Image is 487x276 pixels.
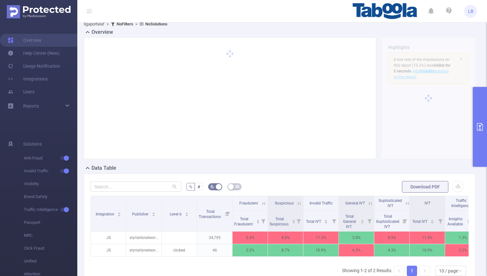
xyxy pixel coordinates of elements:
[436,211,445,231] i: Filter menu
[343,214,356,229] span: Total General IVT
[24,152,77,165] span: Anti-Fraud
[239,201,258,205] span: Fraudulent
[400,211,409,231] i: Filter menu
[126,244,161,256] p: styriahbnetwork-ligaportalat
[162,244,197,256] p: clicked
[210,185,214,188] i: icon: bg-colors
[23,138,42,150] span: Solutions
[24,255,77,268] span: Unified
[170,212,183,216] span: Level 6
[133,22,139,26] span: >
[8,34,42,47] a: Overview
[431,219,434,221] i: icon: caret-up
[407,266,417,276] a: 1
[256,221,260,223] i: icon: caret-down
[467,219,471,221] i: icon: caret-up
[397,269,401,273] i: icon: left
[199,209,222,219] span: Total Transactions
[91,164,116,172] h2: Data Table
[310,201,333,205] span: Invalid Traffic
[8,85,34,98] a: Users
[152,214,155,216] i: icon: caret-down
[24,190,77,203] span: Brand Safety
[145,22,167,26] b: No Solutions
[376,214,399,229] span: Total Sophisticated IVT
[292,221,295,223] i: icon: caret-down
[91,181,181,192] input: Search...
[126,232,161,244] p: styriahbnetwork-ligaportalat
[292,219,296,223] div: Sort
[8,60,60,72] a: Usage Notification
[185,214,188,216] i: icon: caret-down
[117,22,133,26] b: No Filters
[324,219,328,223] div: Sort
[185,211,188,213] i: icon: caret-up
[234,217,254,226] span: Total Fraudulent
[445,244,480,256] p: 2.2%
[468,5,473,18] span: LB
[361,221,364,223] i: icon: caret-down
[423,269,427,273] i: icon: right
[275,201,294,205] span: Suspicious
[268,232,303,244] p: 8.8%
[24,165,77,177] span: Invalid Traffic
[24,177,77,190] span: Visibility
[152,211,156,215] div: Sort
[259,211,268,231] i: Filter menu
[361,219,364,221] i: icon: caret-up
[294,211,303,231] i: Filter menu
[430,219,434,223] div: Sort
[374,232,409,244] p: 8.5%
[8,47,60,60] a: Help Center (New)
[402,181,448,193] button: Download PDF
[268,244,303,256] p: 8.7%
[345,201,365,205] span: General IVT
[96,212,115,216] span: Integration
[118,211,121,213] i: icon: caret-up
[303,244,339,256] p: 10.9%
[342,266,391,276] li: Showing 1-2 of 2 Results
[306,219,322,224] span: Total IVT
[185,211,189,215] div: Sort
[360,219,364,223] div: Sort
[378,198,402,208] span: Sophisticated IVT
[445,232,480,244] p: 1.3%
[105,22,111,26] span: >
[23,100,39,112] a: Reports
[233,232,268,244] p: 2.4%
[365,211,374,231] i: Filter menu
[256,219,260,223] div: Sort
[197,184,200,189] span: #
[458,269,462,273] i: icon: down
[447,217,464,226] span: Insights Available
[410,244,445,256] p: 10.9%
[467,219,471,223] div: Sort
[24,229,77,242] span: MRC
[91,244,126,256] p: JS
[7,5,71,18] img: Protected Media
[233,244,268,256] p: 2.2%
[425,201,430,205] span: IVT
[256,219,260,221] i: icon: caret-up
[431,221,434,223] i: icon: caret-down
[132,212,149,216] span: Publisher
[118,214,121,216] i: icon: caret-down
[420,266,430,276] li: Next Page
[339,244,374,256] p: 6.5%
[8,72,48,85] a: Integrations
[324,219,328,221] i: icon: caret-up
[467,221,471,223] i: icon: caret-down
[394,266,404,276] li: Previous Page
[197,232,232,244] p: 34,795
[24,242,77,255] span: Click Fraud
[439,266,458,276] div: 10 / page
[189,184,192,189] span: %
[152,211,155,213] i: icon: caret-up
[329,211,339,231] i: Filter menu
[410,232,445,244] p: 11.3%
[117,211,121,215] div: Sort
[197,244,232,256] p: 46
[324,221,328,223] i: icon: caret-down
[91,28,113,36] h2: Overview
